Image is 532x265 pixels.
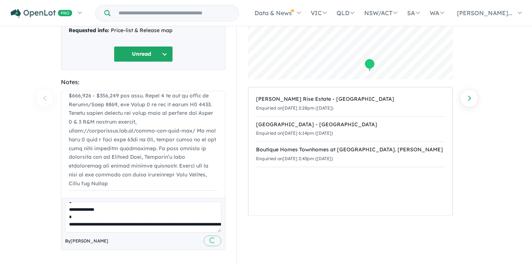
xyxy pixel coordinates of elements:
div: Price-list & Release map [69,26,218,35]
small: Enquiried on [DATE] 2:28pm ([DATE]) [256,105,333,111]
small: Enquiried on [DATE] 2:43pm ([DATE]) [256,156,333,161]
a: Boutique Homes Townhomes at [GEOGRAPHIC_DATA]. [PERSON_NAME]Enquiried on[DATE] 2:43pm ([DATE]) [256,141,445,167]
a: [GEOGRAPHIC_DATA] - [GEOGRAPHIC_DATA]Enquiried on[DATE] 6:14pm ([DATE]) [256,116,445,142]
div: [GEOGRAPHIC_DATA] - [GEOGRAPHIC_DATA] [256,120,445,129]
strong: Requested info: [69,27,109,34]
div: [PERSON_NAME] Rise Estate - [GEOGRAPHIC_DATA] [256,95,445,104]
small: Enquiried on [DATE] 6:14pm ([DATE]) [256,130,333,136]
div: Boutique Homes Townhomes at [GEOGRAPHIC_DATA]. [PERSON_NAME] [256,145,445,154]
div: Notes: [61,77,225,87]
div: Map marker [364,58,375,72]
span: [PERSON_NAME]... [457,9,512,17]
img: Openlot PRO Logo White [11,9,72,18]
input: Try estate name, suburb, builder or developer [112,5,237,21]
span: By [PERSON_NAME] [65,237,108,245]
a: [PERSON_NAME] Rise Estate - [GEOGRAPHIC_DATA]Enquiried on[DATE] 2:28pm ([DATE]) [256,91,445,117]
button: Unread [114,46,173,62]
